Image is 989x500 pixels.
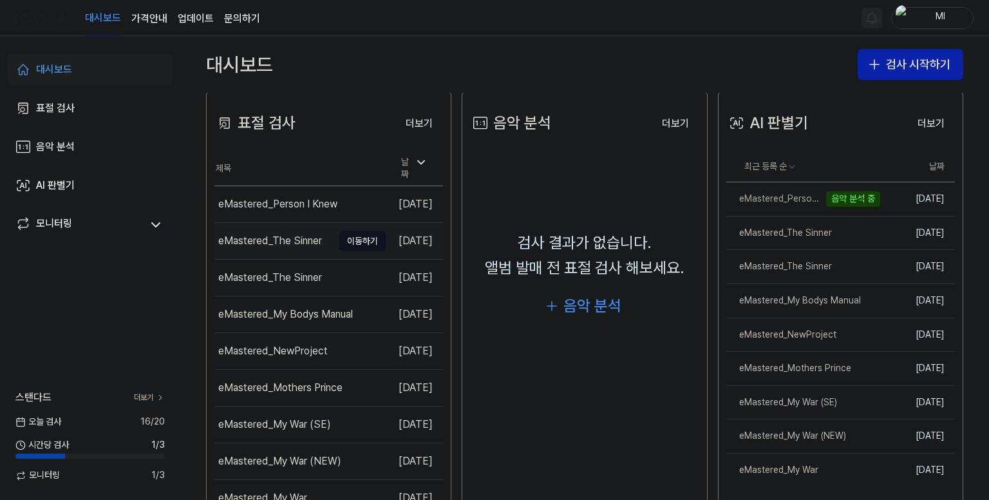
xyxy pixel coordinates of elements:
[218,454,341,469] div: eMastered_My War (NEW)
[880,385,955,419] td: [DATE]
[880,419,955,454] td: [DATE]
[907,111,955,137] button: 더보기
[206,49,273,80] div: 대시보드
[218,417,331,432] div: eMastered_My War (SE)
[386,296,443,332] td: [DATE]
[386,332,443,369] td: [DATE]
[726,227,832,240] div: eMastered_The Sinner
[214,111,296,135] div: 표절 검사
[880,151,955,182] th: 날짜
[726,250,880,284] a: eMastered_The Sinner
[880,216,955,250] td: [DATE]
[386,443,443,479] td: [DATE]
[218,307,353,322] div: eMastered_My Bodys Manual
[470,111,551,135] div: 음악 분석
[726,386,880,419] a: eMastered_My War (SE)
[826,191,880,207] div: 음악 분석 중
[218,270,322,285] div: eMastered_The Sinner
[726,329,836,341] div: eMastered_NewProject
[535,291,634,322] button: 음악 분석
[395,110,443,137] a: 더보기
[726,419,880,453] a: eMastered_My War (NEW)
[386,406,443,443] td: [DATE]
[151,469,165,482] span: 1 / 3
[891,7,974,29] button: profileMl
[726,362,851,375] div: eMastered_Mothers Prince
[726,182,880,216] a: eMastered_Person I Knew음악 분석 중
[214,151,386,186] th: 제목
[726,193,823,206] div: eMastered_Person I Knew
[880,454,955,487] td: [DATE]
[151,439,165,452] span: 1 / 3
[224,11,260,26] a: 문의하기
[726,318,880,352] a: eMastered_NewProject
[8,93,173,124] a: 표절 검사
[15,469,60,482] span: 모니터링
[218,233,322,249] div: eMastered_The Sinner
[386,186,443,222] td: [DATE]
[726,396,837,409] div: eMastered_My War (SE)
[15,216,142,234] a: 모니터링
[896,5,911,31] img: profile
[218,380,343,396] div: eMastered_Mothers Prince
[386,259,443,296] td: [DATE]
[8,131,173,162] a: 음악 분석
[907,110,955,137] a: 더보기
[915,10,965,24] div: Ml
[36,216,72,234] div: 모니터링
[36,62,72,77] div: 대시보드
[218,343,328,359] div: eMastered_NewProject
[858,49,963,80] button: 검사 시작하기
[386,222,443,259] td: [DATE]
[726,430,846,443] div: eMastered_My War (NEW)
[880,284,955,318] td: [DATE]
[396,152,433,185] div: 날짜
[386,369,443,406] td: [DATE]
[864,10,880,26] img: 알림
[15,416,61,428] span: 오늘 검사
[85,1,121,36] a: 대시보드
[880,250,955,284] td: [DATE]
[36,101,75,116] div: 표절 검사
[726,216,880,250] a: eMastered_The Sinner
[726,111,808,135] div: AI 판별기
[652,111,699,137] button: 더보기
[36,139,75,155] div: 음악 분석
[178,11,214,26] a: 업데이트
[726,284,880,318] a: eMastered_My Bodys Manual
[8,54,173,85] a: 대시보드
[726,464,818,477] div: eMastered_My War
[15,439,69,452] span: 시간당 검사
[134,392,165,403] a: 더보기
[726,454,880,487] a: eMastered_My War
[218,197,337,212] div: eMastered_Person I Knew
[652,110,699,137] a: 더보기
[726,260,832,273] div: eMastered_The Sinner
[131,11,167,26] button: 가격안내
[726,294,861,307] div: eMastered_My Bodys Manual
[140,416,165,428] span: 16 / 20
[15,390,52,405] span: 스탠다드
[36,178,75,193] div: AI 판별기
[563,294,621,318] div: 음악 분석
[485,231,684,280] div: 검사 결과가 없습니다. 앨범 발매 전 표절 검사 해보세요.
[880,318,955,352] td: [DATE]
[8,170,173,201] a: AI 판별기
[726,352,880,385] a: eMastered_Mothers Prince
[339,231,386,251] button: 이동하기
[880,182,955,216] td: [DATE]
[880,352,955,386] td: [DATE]
[395,111,443,137] button: 더보기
